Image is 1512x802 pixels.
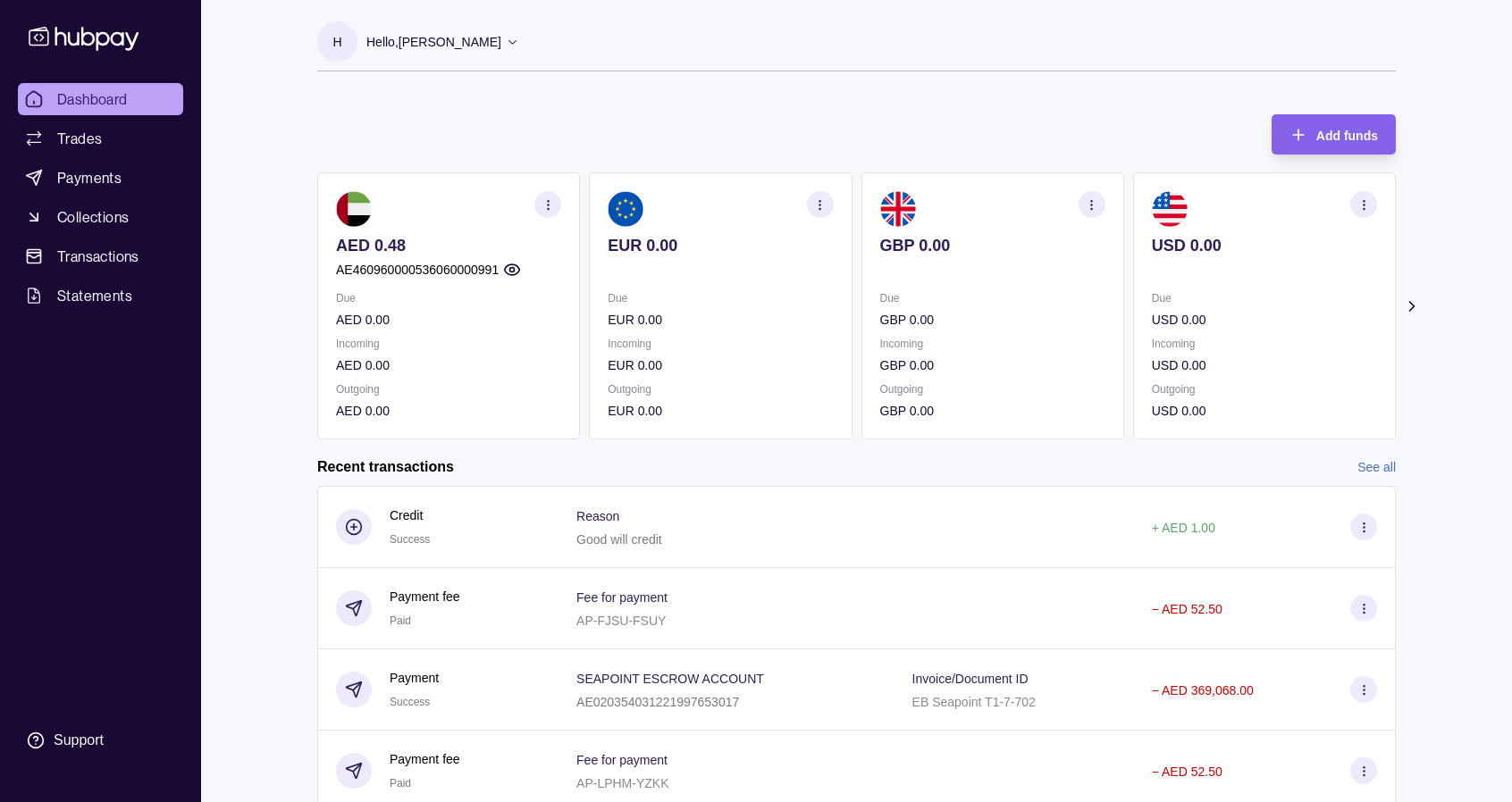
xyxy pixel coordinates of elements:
div: Support [54,731,104,750]
wavespan: Call 020354031221997653017 via Wave [593,695,740,709]
p: Due [880,288,1105,308]
p: GBP 0.00 [880,401,1105,421]
a: Support [18,722,183,759]
p: GBP 0.00 [880,355,1105,375]
p: Fee for payment [576,590,668,605]
span: Transactions [57,246,139,267]
span: Collections [57,206,129,228]
p: GBP 0.00 [880,310,1105,330]
p: SEAPOINT ESCROW ACCOUNT [576,672,764,686]
a: Statements [18,280,183,312]
p: Outgoing [608,380,833,399]
p: + AED 1.00 [1152,521,1215,535]
a: Trades [18,122,183,155]
p: Payment [390,668,439,688]
span: Add funds [1316,129,1378,143]
span: Paid [390,777,411,789]
p: AED 0.48 [336,236,561,255]
p: Payment fee [390,587,460,606]
p: Incoming [880,334,1105,354]
button: Add funds [1272,114,1396,155]
p: USD 0.00 [1152,236,1377,255]
p: USD 0.00 [1152,355,1377,375]
p: Invoice/Document ID [912,672,1029,686]
p: EUR 0.00 [608,355,833,375]
p: Incoming [336,334,561,354]
p: EUR 0.00 [608,401,833,421]
p: Outgoing [1152,380,1377,399]
wavespan: Call 460960000536060000991 via Wave [353,263,500,277]
span: Success [390,696,430,708]
img: us [1152,191,1188,227]
p: AED 0.00 [336,355,561,375]
span: Success [390,533,430,546]
p: Incoming [1152,334,1377,354]
p: USD 0.00 [1152,310,1377,330]
a: Collections [18,201,183,233]
p: GBP 0.00 [880,236,1105,255]
p: Due [1152,288,1377,308]
p: AP-FJSU-FSUY [576,614,666,628]
p: Hello, [PERSON_NAME] [366,32,501,52]
p: Credit [390,505,430,525]
p: − AED 369,068.00 [1152,683,1254,698]
p: EB Seapoint T [912,695,1036,709]
p: Due [336,288,561,308]
p: AE [336,260,499,280]
a: See all [1357,457,1396,477]
p: Outgoing [880,380,1105,399]
a: Transactions [18,240,183,272]
p: Fee for payment [576,753,668,767]
span: Statements [57,285,132,306]
p: EUR 0.00 [608,310,833,330]
a: Payments [18,162,183,194]
p: EUR 0.00 [608,236,833,255]
img: ae [336,191,372,227]
p: − AED 52.50 [1152,602,1222,616]
p: Outgoing [336,380,561,399]
p: AED 0.00 [336,401,561,421]
img: eu [608,191,643,227]
wavespan: Call 1-7-702 via Wave [993,695,1036,709]
a: Dashboard [18,83,183,115]
span: Paid [390,614,411,627]
img: gb [880,191,916,227]
h2: Recent transactions [317,457,454,477]
p: H [332,32,341,52]
p: AE [576,695,739,709]
p: USD 0.00 [1152,401,1377,421]
p: Good will credit [576,532,662,547]
p: AP-LPHM-YZKK [576,776,668,790]
p: Payment fee [390,749,460,769]
span: Trades [57,128,102,149]
p: Due [608,288,833,308]
p: AED 0.00 [336,310,561,330]
p: Reason [576,509,619,523]
span: Payments [57,167,122,188]
p: Incoming [608,334,833,354]
p: − AED 52.50 [1152,764,1222,779]
span: Dashboard [57,88,128,110]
